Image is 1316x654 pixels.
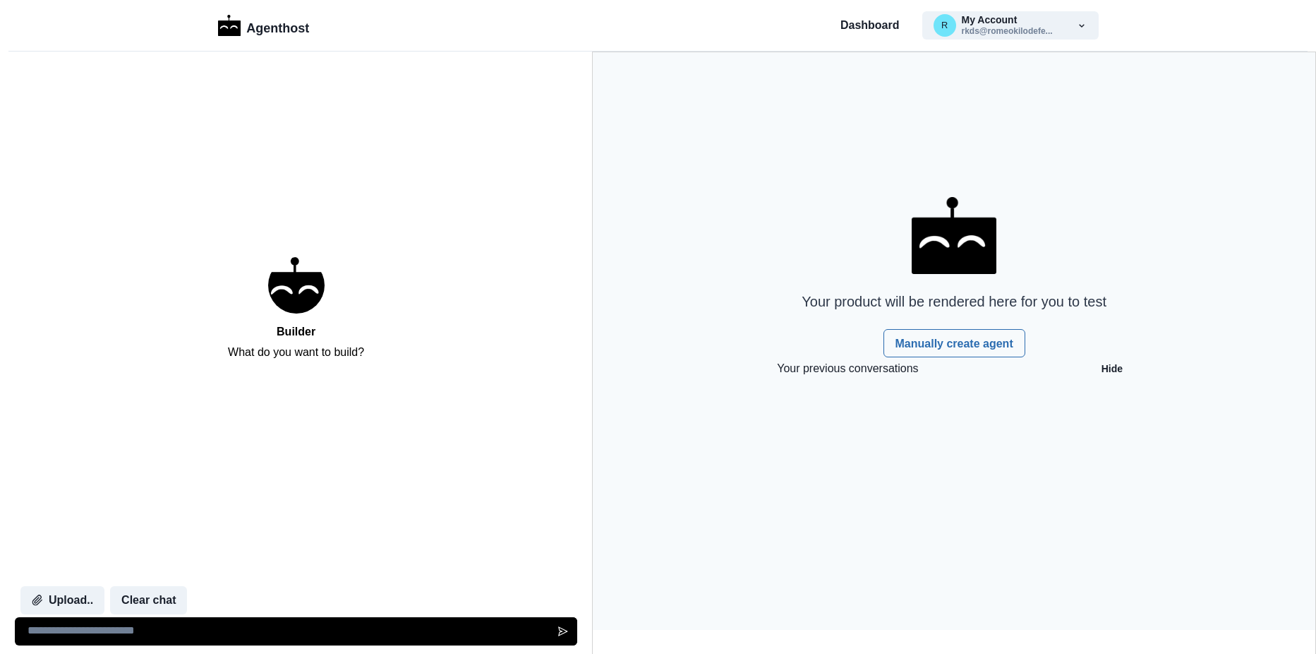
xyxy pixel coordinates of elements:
button: Send message [549,617,577,646]
a: Manually create agent [883,329,1025,357]
button: rkds@romeokilodefense.usMy Accountrkds@romeokilodefe... [922,11,1099,40]
p: Your previous conversations [777,360,918,377]
button: Clear chat [110,586,187,614]
img: Logo [218,15,241,36]
a: Dashboard [840,17,900,34]
p: Your product will be rendered here for you to test [802,291,1106,312]
a: LogoAgenthost [218,13,310,38]
p: Agenthost [246,13,309,38]
button: Upload.. [20,586,104,614]
button: Hide [1093,357,1131,380]
img: AgentHost Logo [912,197,996,275]
h2: Builder [277,325,315,338]
img: Builder logo [268,257,325,314]
p: What do you want to build? [228,344,364,361]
